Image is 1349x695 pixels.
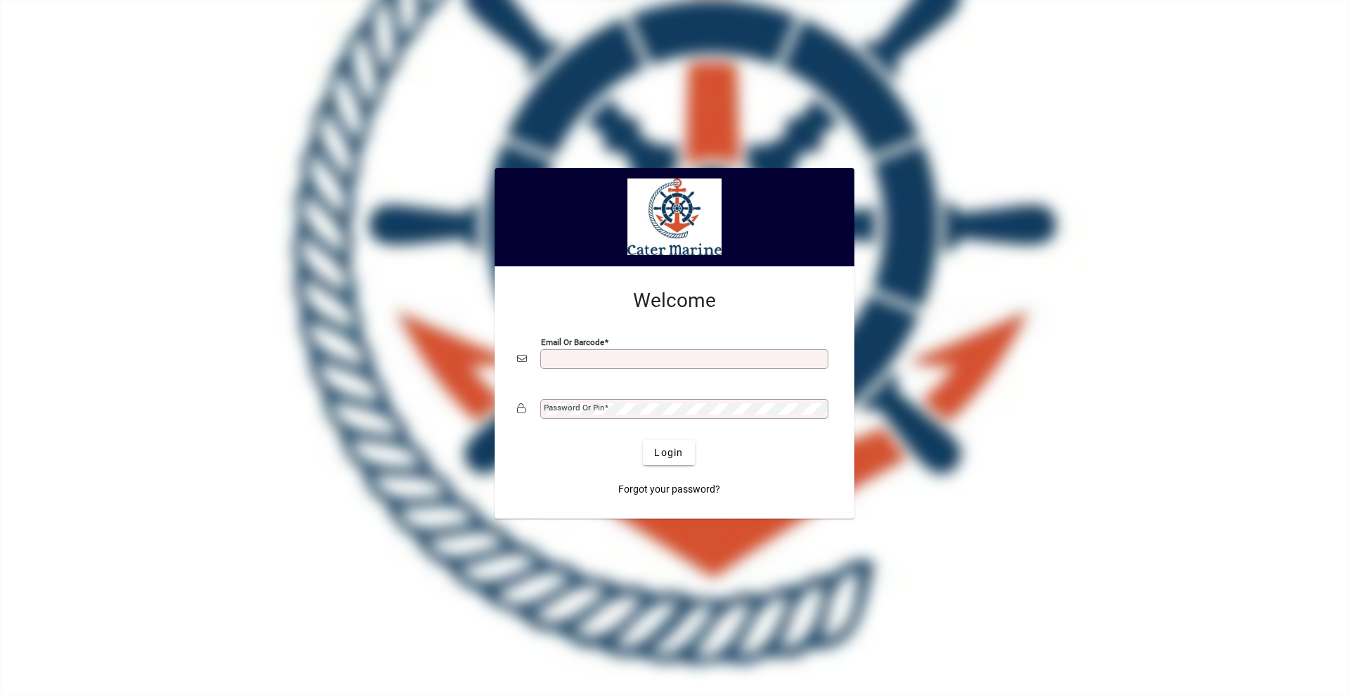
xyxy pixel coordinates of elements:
[541,337,604,347] mat-label: Email or Barcode
[544,403,604,413] mat-label: Password or Pin
[643,440,694,465] button: Login
[517,289,832,313] h2: Welcome
[654,446,683,460] span: Login
[618,482,720,497] span: Forgot your password?
[613,476,726,502] a: Forgot your password?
